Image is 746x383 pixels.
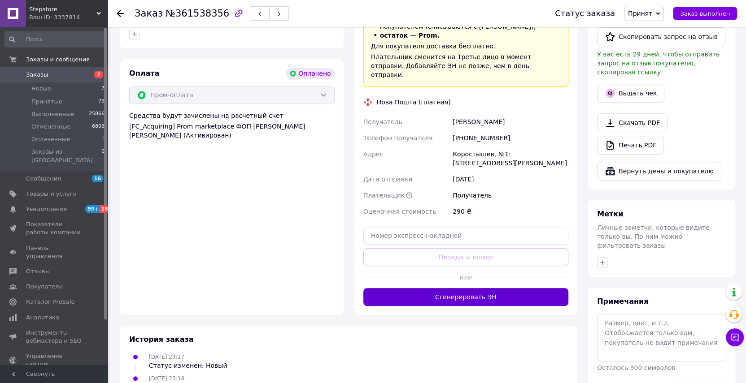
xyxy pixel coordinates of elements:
[455,273,476,282] span: или
[101,85,105,93] span: 7
[26,352,83,368] span: Управление сайтом
[380,32,440,39] span: остаток — Prom.
[31,123,70,131] span: Отмененные
[363,288,569,306] button: Сгенерировать ЭН
[597,51,720,76] span: У вас есть 29 дней, чтобы отправить запрос на отзыв покупателю, скопировав ссылку.
[597,113,667,132] a: Скачать PDF
[363,176,413,183] span: Дата отправки
[597,210,623,218] span: Метки
[129,122,335,140] div: [FC_Acquiring] Prom marketplace ФОП [PERSON_NAME] [PERSON_NAME] (Активирован)
[680,10,730,17] span: Заказ выполнен
[31,135,70,143] span: Оплаченные
[451,130,570,146] div: [PHONE_NUMBER]
[363,192,405,199] span: Плательщик
[129,335,194,344] span: История заказа
[101,135,105,143] span: 1
[26,329,83,345] span: Инструменты вебмастера и SEO
[26,205,67,213] span: Уведомления
[26,175,61,183] span: Сообщения
[117,9,124,18] div: Вернуться назад
[92,123,105,131] span: 6806
[26,56,90,64] span: Заказы и сообщения
[100,205,110,213] span: 15
[363,151,383,158] span: Адрес
[363,118,402,125] span: Получатель
[149,375,184,382] span: [DATE] 23:18
[4,31,105,47] input: Поиск
[597,27,725,46] button: Скопировать запрос на отзыв
[31,148,101,164] span: Заказы из [GEOGRAPHIC_DATA]
[29,13,108,22] div: Ваш ID: 3337814
[98,98,105,106] span: 79
[375,98,453,107] div: Нова Пошта (платная)
[94,71,103,78] span: 7
[363,227,569,245] input: Номер экспресс-накладной
[628,10,652,17] span: Принят
[26,267,50,275] span: Отзывы
[26,314,59,322] span: Аналитика
[149,361,227,370] div: Статус изменен: Новый
[92,175,103,182] span: 16
[286,68,334,79] div: Оплачено
[26,283,63,291] span: Покупатели
[26,244,83,260] span: Панель управления
[149,354,184,360] span: [DATE] 23:17
[31,85,51,93] span: Новые
[371,52,561,79] div: Плательщик сменится на Третье лицо в момент отправки. Добавляйте ЭН не позже, чем в день отправки.
[363,134,433,142] span: Телефон получателя
[555,9,615,18] div: Статус заказа
[597,364,675,371] span: Осталось 300 символов
[31,98,62,106] span: Принятые
[26,190,77,198] span: Товары и услуги
[26,220,83,237] span: Показатели работы компании
[363,208,436,215] span: Оценочная стоимость
[451,146,570,171] div: Коростышев, №1: [STREET_ADDRESS][PERSON_NAME]
[451,171,570,187] div: [DATE]
[451,114,570,130] div: [PERSON_NAME]
[597,224,710,249] span: Личные заметки, которые видите только вы. По ним можно фильтровать заказы
[726,328,744,346] button: Чат с покупателем
[29,5,96,13] span: Stepstore
[451,203,570,219] div: 290 ₴
[673,7,737,20] button: Заказ выполнен
[451,187,570,203] div: Получатель
[597,84,664,103] button: Выдать чек
[101,148,105,164] span: 0
[597,136,664,155] a: Печать PDF
[129,111,335,140] div: Средства будут зачислены на расчетный счет
[89,110,105,118] span: 25866
[31,110,74,118] span: Выполненные
[597,162,721,181] button: Вернуть деньги покупателю
[135,8,163,19] span: Заказ
[166,8,229,19] span: №361538356
[85,205,100,213] span: 99+
[371,42,561,51] div: Для покупателя доставка бесплатно.
[26,298,74,306] span: Каталог ProSale
[129,69,159,77] span: Оплата
[597,297,648,306] span: Примечания
[26,71,48,79] span: Заказы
